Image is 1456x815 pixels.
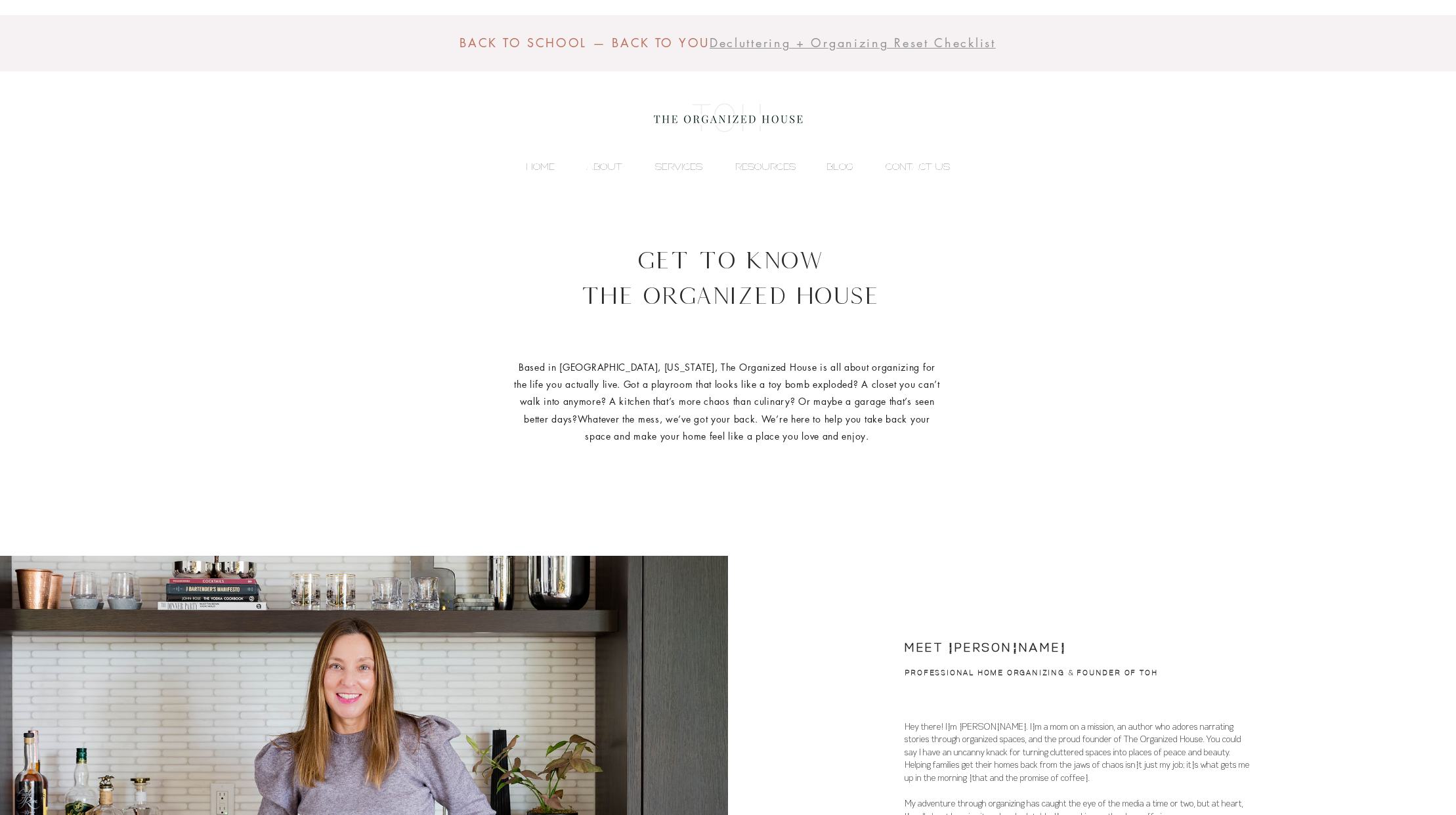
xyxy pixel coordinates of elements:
[729,157,802,177] p: RESOURCES
[519,157,561,177] p: HOME
[649,157,709,177] p: SERVICES
[905,639,1067,655] span: MEET [PERSON_NAME]
[628,157,709,177] a: SERVICES
[648,92,809,144] img: the organized house
[500,157,561,177] a: HOME
[709,157,802,177] a: RESOURCES
[460,35,710,51] span: BACK TO SCHOOL — BACK TO YOU
[710,35,996,51] a: Decluttering + Organizing Reset Checklist
[905,669,1158,677] span: PROFESSIONAL HOME ORGANIZING & FOUNDER OF TOH
[578,413,930,442] span: Whatever the mess, we’ve got your back. We’re here to help you take back your space and make your...
[710,35,996,51] span: Decluttering + Organizing Reset Checklist
[879,157,956,177] p: CONTACT US
[802,157,860,177] a: BLOG
[905,721,1254,785] p: Hey there! I'm [PERSON_NAME]. I'm a mom on a mission, an author who adores narrating stories thro...
[820,157,860,177] p: BLOG
[500,157,956,177] nav: Site
[514,361,940,425] span: Based in [GEOGRAPHIC_DATA], [US_STATE], The Organized House is all about organizing for the life ...
[580,157,628,177] p: ABOUT
[860,157,956,177] a: CONTACT US
[406,242,1054,313] h1: Get to Know The Organized House
[561,157,628,177] a: ABOUT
